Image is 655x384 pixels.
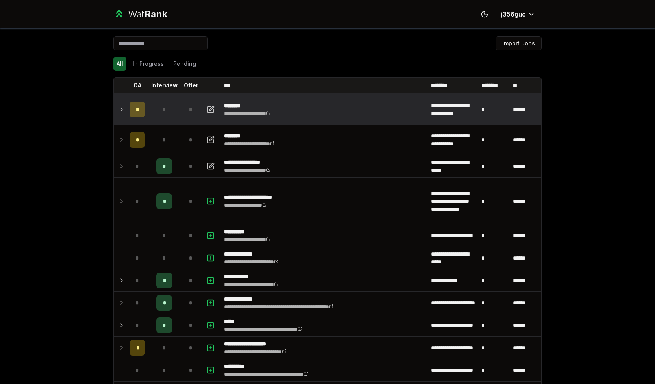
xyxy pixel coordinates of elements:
span: Rank [144,8,167,20]
span: j356guo [501,9,526,19]
p: Interview [151,82,178,89]
button: All [113,57,126,71]
p: Offer [184,82,198,89]
button: j356guo [495,7,542,21]
button: In Progress [130,57,167,71]
button: Pending [170,57,199,71]
a: WatRank [113,8,167,20]
button: Import Jobs [496,36,542,50]
div: Wat [128,8,167,20]
p: OA [133,82,142,89]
